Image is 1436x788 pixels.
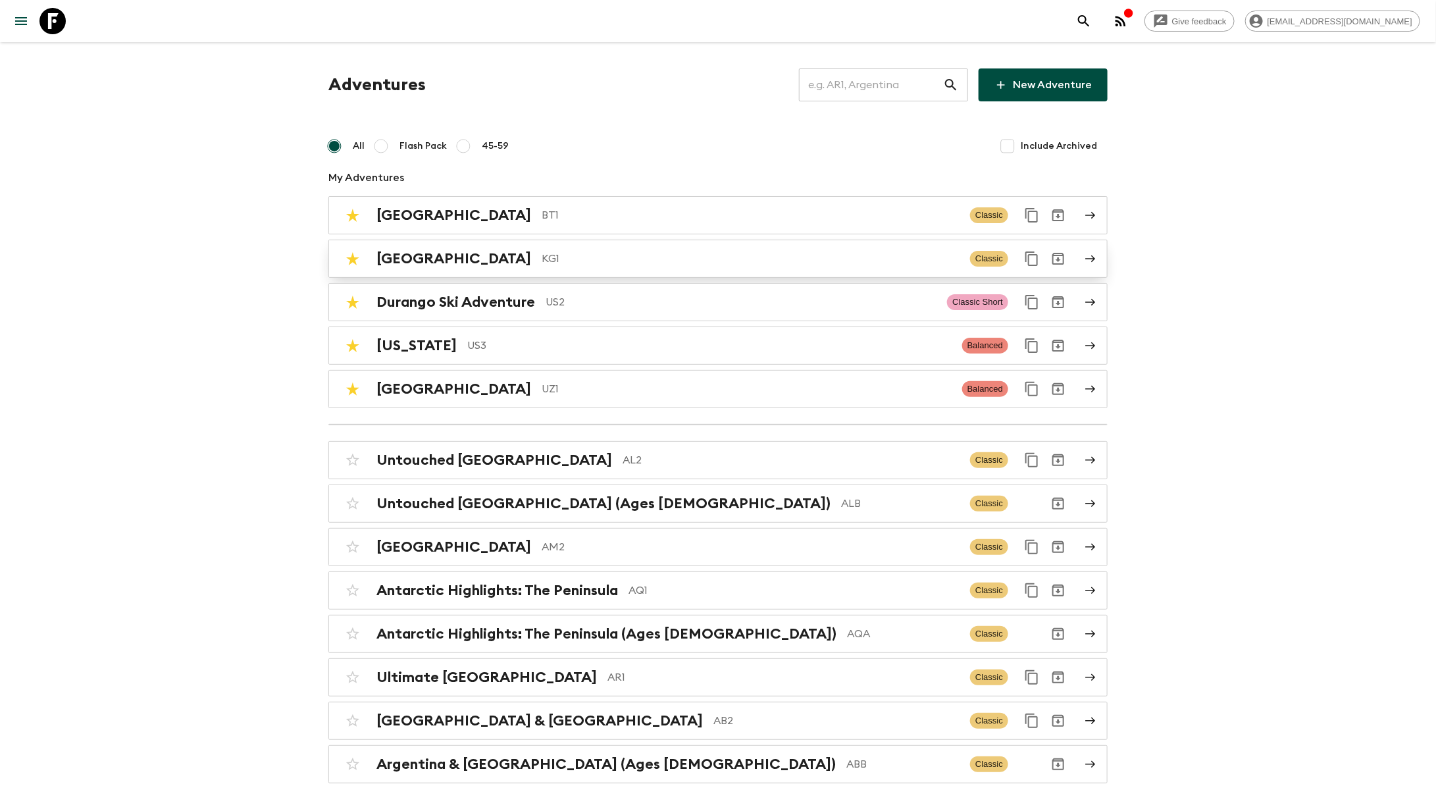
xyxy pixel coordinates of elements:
span: Classic Short [947,294,1008,310]
span: Classic [970,583,1008,598]
span: Classic [970,670,1008,685]
span: Classic [970,539,1008,555]
p: AQ1 [628,583,960,598]
button: Archive [1045,751,1071,777]
h2: Antarctic Highlights: The Peninsula (Ages [DEMOGRAPHIC_DATA]) [376,625,836,643]
button: Duplicate for 45-59 [1019,202,1045,228]
button: Duplicate for 45-59 [1019,664,1045,691]
span: All [353,140,365,153]
p: AB2 [713,713,960,729]
a: Ultimate [GEOGRAPHIC_DATA]AR1ClassicDuplicate for 45-59Archive [328,658,1108,696]
a: Argentina & [GEOGRAPHIC_DATA] (Ages [DEMOGRAPHIC_DATA])ABBClassicArchive [328,745,1108,783]
span: [EMAIL_ADDRESS][DOMAIN_NAME] [1260,16,1420,26]
button: Duplicate for 45-59 [1019,708,1045,734]
a: New Adventure [979,68,1108,101]
p: KG1 [542,251,960,267]
a: Untouched [GEOGRAPHIC_DATA]AL2ClassicDuplicate for 45-59Archive [328,441,1108,479]
button: Duplicate for 45-59 [1019,376,1045,402]
p: ALB [841,496,960,512]
p: BT1 [542,207,960,223]
p: AR1 [607,670,960,685]
h2: Durango Ski Adventure [376,294,535,311]
span: Classic [970,713,1008,729]
span: Classic [970,756,1008,772]
button: Duplicate for 45-59 [1019,246,1045,272]
p: US2 [546,294,936,310]
a: [GEOGRAPHIC_DATA]KG1ClassicDuplicate for 45-59Archive [328,240,1108,278]
input: e.g. AR1, Argentina [799,66,943,103]
h2: [GEOGRAPHIC_DATA] [376,381,531,398]
p: AQA [847,626,960,642]
h2: Untouched [GEOGRAPHIC_DATA] (Ages [DEMOGRAPHIC_DATA]) [376,495,831,512]
a: [GEOGRAPHIC_DATA]BT1ClassicDuplicate for 45-59Archive [328,196,1108,234]
div: [EMAIL_ADDRESS][DOMAIN_NAME] [1245,11,1420,32]
button: Archive [1045,376,1071,402]
h2: [US_STATE] [376,337,457,354]
span: Classic [970,496,1008,512]
h2: Ultimate [GEOGRAPHIC_DATA] [376,669,597,686]
span: Classic [970,207,1008,223]
h2: [GEOGRAPHIC_DATA] [376,538,531,556]
h2: Antarctic Highlights: The Peninsula [376,582,618,599]
button: Archive [1045,577,1071,604]
span: Classic [970,626,1008,642]
p: ABB [846,756,960,772]
button: Archive [1045,202,1071,228]
button: Duplicate for 45-59 [1019,332,1045,359]
button: Archive [1045,332,1071,359]
button: Archive [1045,289,1071,315]
a: [GEOGRAPHIC_DATA] & [GEOGRAPHIC_DATA]AB2ClassicDuplicate for 45-59Archive [328,702,1108,740]
button: menu [8,8,34,34]
h2: [GEOGRAPHIC_DATA] [376,207,531,224]
a: Durango Ski AdventureUS2Classic ShortDuplicate for 45-59Archive [328,283,1108,321]
p: UZ1 [542,381,952,397]
h1: Adventures [328,72,426,98]
button: Archive [1045,534,1071,560]
span: Classic [970,452,1008,468]
a: Antarctic Highlights: The Peninsula (Ages [DEMOGRAPHIC_DATA])AQAClassicArchive [328,615,1108,653]
span: Classic [970,251,1008,267]
button: Archive [1045,246,1071,272]
p: US3 [467,338,952,354]
span: Balanced [962,338,1008,354]
button: Archive [1045,490,1071,517]
p: AL2 [623,452,960,468]
button: Archive [1045,447,1071,473]
button: search adventures [1071,8,1097,34]
a: Antarctic Highlights: The PeninsulaAQ1ClassicDuplicate for 45-59Archive [328,571,1108,610]
a: [GEOGRAPHIC_DATA]AM2ClassicDuplicate for 45-59Archive [328,528,1108,566]
h2: [GEOGRAPHIC_DATA] [376,250,531,267]
p: My Adventures [328,170,1108,186]
button: Duplicate for 45-59 [1019,289,1045,315]
h2: Untouched [GEOGRAPHIC_DATA] [376,452,612,469]
button: Archive [1045,708,1071,734]
span: Balanced [962,381,1008,397]
button: Duplicate for 45-59 [1019,577,1045,604]
span: Flash Pack [399,140,447,153]
span: 45-59 [482,140,509,153]
button: Duplicate for 45-59 [1019,534,1045,560]
h2: [GEOGRAPHIC_DATA] & [GEOGRAPHIC_DATA] [376,712,703,729]
p: AM2 [542,539,960,555]
a: [GEOGRAPHIC_DATA]UZ1BalancedDuplicate for 45-59Archive [328,370,1108,408]
button: Duplicate for 45-59 [1019,447,1045,473]
span: Include Archived [1021,140,1097,153]
span: Give feedback [1165,16,1234,26]
button: Archive [1045,621,1071,647]
a: Untouched [GEOGRAPHIC_DATA] (Ages [DEMOGRAPHIC_DATA])ALBClassicArchive [328,485,1108,523]
button: Archive [1045,664,1071,691]
h2: Argentina & [GEOGRAPHIC_DATA] (Ages [DEMOGRAPHIC_DATA]) [376,756,836,773]
a: Give feedback [1144,11,1235,32]
a: [US_STATE]US3BalancedDuplicate for 45-59Archive [328,327,1108,365]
